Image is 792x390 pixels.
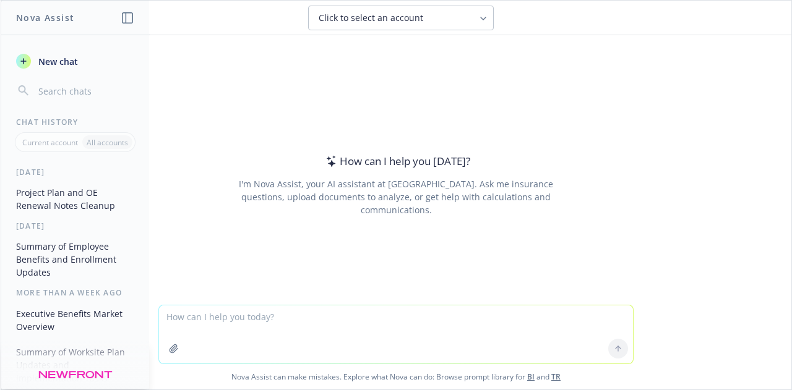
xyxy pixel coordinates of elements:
[11,182,139,216] button: Project Plan and OE Renewal Notes Cleanup
[87,137,128,148] p: All accounts
[11,303,139,337] button: Executive Benefits Market Overview
[551,371,561,382] a: TR
[11,50,139,72] button: New chat
[1,287,149,298] div: More than a week ago
[36,55,78,68] span: New chat
[6,364,786,389] span: Nova Assist can make mistakes. Explore what Nova can do: Browse prompt library for and
[11,236,139,282] button: Summary of Employee Benefits and Enrollment Updates
[16,11,74,24] h1: Nova Assist
[308,6,494,30] button: Click to select an account
[319,12,423,24] span: Click to select an account
[11,342,139,388] button: Summary of Worksite Plan Updates and Implementation Tasks
[22,137,78,148] p: Current account
[527,371,535,382] a: BI
[1,117,149,127] div: Chat History
[1,221,149,231] div: [DATE]
[222,177,570,216] div: I'm Nova Assist, your AI assistant at [GEOGRAPHIC_DATA]. Ask me insurance questions, upload docum...
[322,153,470,169] div: How can I help you [DATE]?
[1,167,149,177] div: [DATE]
[36,82,134,100] input: Search chats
